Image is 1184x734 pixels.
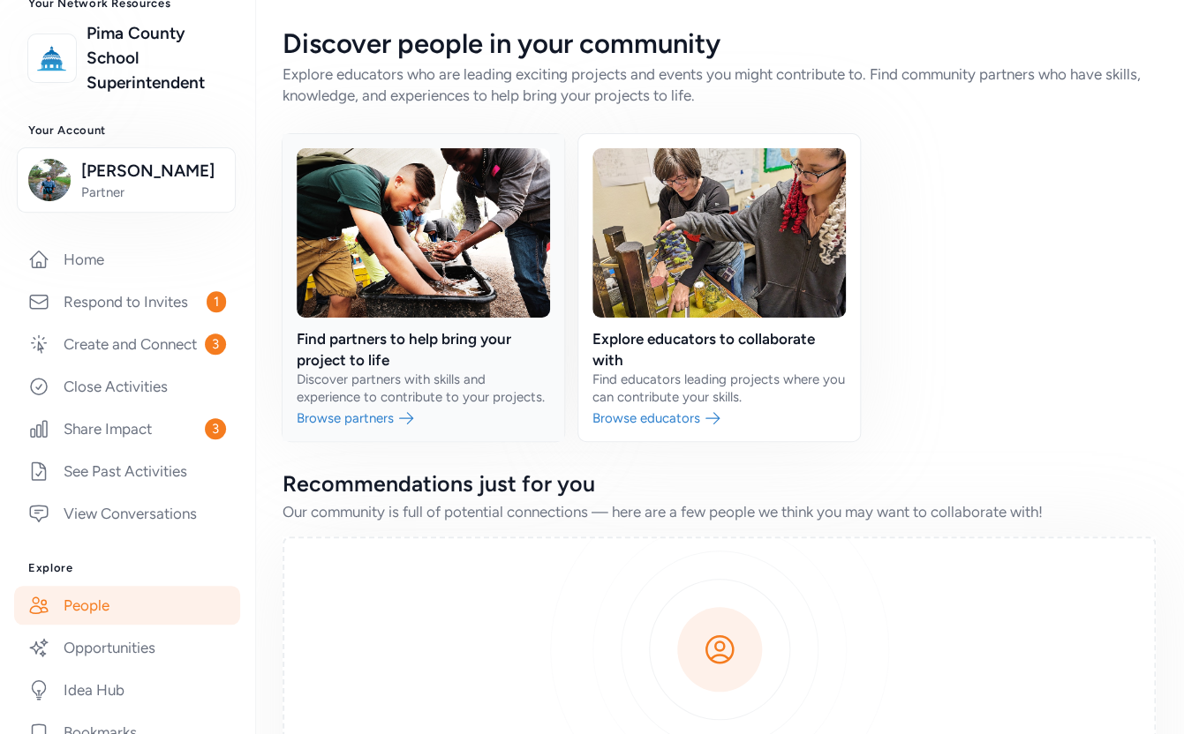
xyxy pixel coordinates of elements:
span: 3 [205,418,226,439]
a: See Past Activities [14,452,240,491]
div: Discover people in your community [283,28,1156,60]
a: View Conversations [14,494,240,533]
a: People [14,586,240,625]
a: Idea Hub [14,670,240,709]
span: 3 [205,333,226,355]
div: Explore educators who are leading exciting projects and events you might contribute to. Find comm... [283,64,1156,106]
img: logo [33,39,72,78]
button: [PERSON_NAME]Partner [17,147,236,213]
span: 1 [207,291,226,312]
a: Pima County School Superintendent [87,21,226,95]
span: [PERSON_NAME] [81,159,224,183]
div: Our community is full of potential connections — here are a few people we think you may want to c... [283,501,1156,522]
a: Home [14,240,240,279]
div: Recommendations just for you [283,469,1156,498]
a: Opportunities [14,628,240,667]
h3: Explore [28,561,226,575]
span: Partner [81,183,224,201]
a: Respond to Invites1 [14,282,240,321]
a: Create and Connect3 [14,325,240,363]
a: Close Activities [14,367,240,406]
h3: Your Account [28,124,226,138]
a: Share Impact3 [14,409,240,448]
